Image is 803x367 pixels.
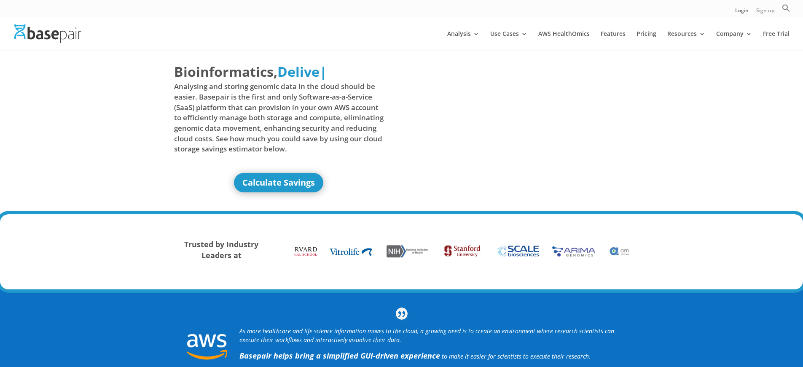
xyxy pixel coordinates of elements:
i: As more healthcare and life science information moves to the cloud, a growing need is to create a... [239,327,614,344]
strong: Basepair helps bring a simplified GUI-driven experience [239,351,440,361]
span: Bioinformatics, [174,62,277,81]
span: to make it easier for scientists to execute their research. [442,352,591,360]
span: | [320,62,327,81]
a: Calculate Savings [234,173,323,192]
a: AWS HealthOmics [538,31,590,51]
img: Basepair [14,24,81,43]
svg: Search [782,4,790,12]
iframe: Basepair - NGS Analysis Simplified [408,62,618,180]
a: Resources [667,31,705,51]
a: Sign up [756,8,774,17]
a: Analysis [447,31,479,51]
span: Analysing and storing genomic data in the cloud should be easier. Basepair is the first and only ... [174,81,384,154]
span: Delive [277,62,320,81]
strong: Trusted by Industry Leaders at [184,239,258,260]
a: Free Trial [763,31,790,51]
a: Features [601,31,626,51]
a: Company [716,31,752,51]
a: Use Cases [490,31,527,51]
a: Pricing [636,31,656,51]
a: Search Icon Link [782,4,790,17]
a: Login [735,8,749,17]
